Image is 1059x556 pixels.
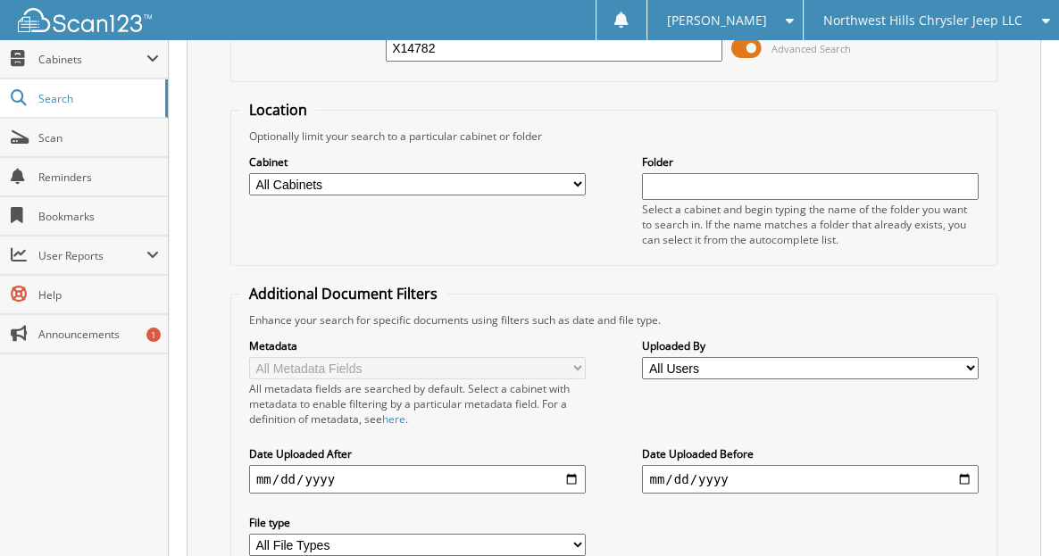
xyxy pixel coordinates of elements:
[38,130,159,145] span: Scan
[146,328,161,342] div: 1
[38,248,146,263] span: User Reports
[823,15,1022,26] span: Northwest Hills Chrysler Jeep LLC
[240,284,446,303] legend: Additional Document Filters
[38,170,159,185] span: Reminders
[642,446,979,461] label: Date Uploaded Before
[38,287,159,303] span: Help
[249,446,586,461] label: Date Uploaded After
[38,209,159,224] span: Bookmarks
[642,465,979,494] input: end
[771,42,851,55] span: Advanced Search
[240,312,988,328] div: Enhance your search for specific documents using filters such as date and file type.
[249,515,586,530] label: File type
[18,8,152,32] img: scan123-logo-white.svg
[38,91,156,106] span: Search
[240,129,988,144] div: Optionally limit your search to a particular cabinet or folder
[666,15,766,26] span: [PERSON_NAME]
[38,52,146,67] span: Cabinets
[249,465,586,494] input: start
[249,381,586,427] div: All metadata fields are searched by default. Select a cabinet with metadata to enable filtering b...
[642,202,979,247] div: Select a cabinet and begin typing the name of the folder you want to search in. If the name match...
[642,154,979,170] label: Folder
[382,411,405,427] a: here
[249,338,586,353] label: Metadata
[642,338,979,353] label: Uploaded By
[240,100,316,120] legend: Location
[38,327,159,342] span: Announcements
[249,154,586,170] label: Cabinet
